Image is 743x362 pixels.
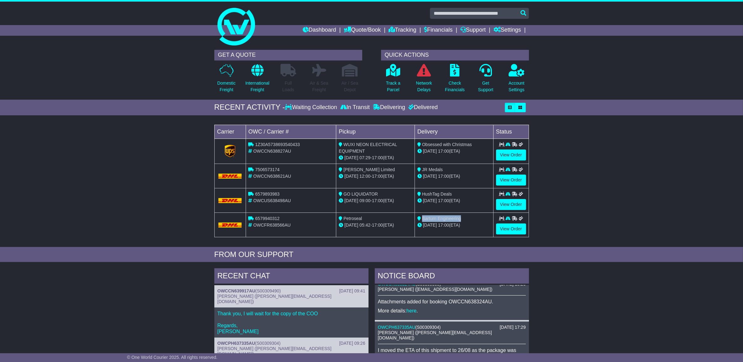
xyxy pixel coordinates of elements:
[493,125,529,139] td: Status
[336,125,415,139] td: Pickup
[416,64,432,97] a: NetworkDelays
[310,80,328,93] p: Air & Sea Freight
[386,80,400,93] p: Track a Parcel
[342,80,358,93] p: Air / Sea Depot
[217,346,332,356] span: [PERSON_NAME] ([PERSON_NAME][EMAIL_ADDRESS][DOMAIN_NAME])
[214,250,529,259] div: FROM OUR SUPPORT
[478,80,493,93] p: Get Support
[386,64,401,97] a: Track aParcel
[343,167,395,172] span: [PERSON_NAME] Limited
[378,299,526,305] p: Attachments added for booking OWCCN638324AU.
[344,174,358,179] span: [DATE]
[422,216,461,221] span: Barturn Engineering
[417,222,491,228] div: (ETA)
[280,80,296,93] p: Full Loads
[417,197,491,204] div: (ETA)
[255,167,280,172] span: 7506573174
[344,155,358,160] span: [DATE]
[218,223,242,228] img: DHL.png
[422,191,452,197] span: HushTag Deals
[372,174,383,179] span: 17:00
[285,104,338,111] div: Waiting Collection
[445,64,465,97] a: CheckFinancials
[423,198,437,203] span: [DATE]
[218,198,242,203] img: DHL.png
[423,149,437,154] span: [DATE]
[217,288,365,294] div: ( )
[214,103,285,112] div: RECENT ACTIVITY -
[423,174,437,179] span: [DATE]
[339,288,365,294] div: [DATE] 09:41
[422,167,443,172] span: JR Medals
[438,174,449,179] span: 17:00
[217,341,255,346] a: OWCPH637335AU
[339,341,365,346] div: [DATE] 09:26
[496,175,526,186] a: View Order
[339,173,412,180] div: - (ETA)
[378,308,526,314] p: More details: .
[417,325,439,330] span: S00309304
[438,149,449,154] span: 17:00
[438,198,449,203] span: 17:00
[217,311,365,335] p: Thank you, I will wait for the copy of the COO Regards, [PERSON_NAME]
[218,174,242,179] img: DHL.png
[371,104,407,111] div: Delivering
[255,142,300,147] span: 1Z30A5738693540433
[214,125,246,139] td: Carrier
[494,25,521,36] a: Settings
[339,142,397,154] span: WUXI NEON ELECTRICAL EQUIPMENT
[344,25,381,36] a: Quote/Book
[417,148,491,155] div: (ETA)
[257,288,280,293] span: S00309490
[496,223,526,234] a: View Order
[438,223,449,228] span: 17:00
[343,191,378,197] span: GO LIQUIDATOR
[225,145,235,157] img: GetCarrierServiceLogo
[460,25,486,36] a: Support
[255,216,280,221] span: 6579940312
[344,198,358,203] span: [DATE]
[406,308,416,313] a: here
[127,355,217,360] span: © One World Courier 2025. All rights reserved.
[407,104,438,111] div: Delivered
[508,64,525,97] a: AccountSettings
[253,223,290,228] span: OWCFR638566AU
[509,80,525,93] p: Account Settings
[344,223,358,228] span: [DATE]
[217,64,236,97] a: DomesticFreight
[423,223,437,228] span: [DATE]
[245,64,270,97] a: InternationalFreight
[245,80,269,93] p: International Freight
[372,155,383,160] span: 17:00
[389,25,416,36] a: Tracking
[359,155,370,160] span: 07:29
[424,25,453,36] a: Financials
[496,199,526,210] a: View Order
[303,25,336,36] a: Dashboard
[478,64,494,97] a: GetSupport
[339,155,412,161] div: - (ETA)
[343,216,362,221] span: Petroseal
[217,341,365,346] div: ( )
[214,50,362,60] div: GET A QUOTE
[253,198,291,203] span: OWCUS638498AU
[217,80,235,93] p: Domestic Freight
[416,80,432,93] p: Network Delays
[375,268,529,285] div: NOTICE BOARD
[214,268,369,285] div: RECENT CHAT
[378,287,493,292] span: [PERSON_NAME] ([EMAIL_ADDRESS][DOMAIN_NAME])
[255,191,280,197] span: 6579893983
[378,325,526,330] div: ( )
[415,125,493,139] td: Delivery
[359,223,370,228] span: 05:42
[339,197,412,204] div: - (ETA)
[500,325,526,330] div: [DATE] 17:29
[339,104,371,111] div: In Transit
[381,50,529,60] div: QUICK ACTIONS
[422,142,472,147] span: Obsessed with Christmas
[339,222,412,228] div: - (ETA)
[378,330,492,340] span: [PERSON_NAME] ([PERSON_NAME][EMAIL_ADDRESS][DOMAIN_NAME])
[257,341,279,346] span: S00309304
[372,223,383,228] span: 17:00
[253,174,291,179] span: OWCCN638621AU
